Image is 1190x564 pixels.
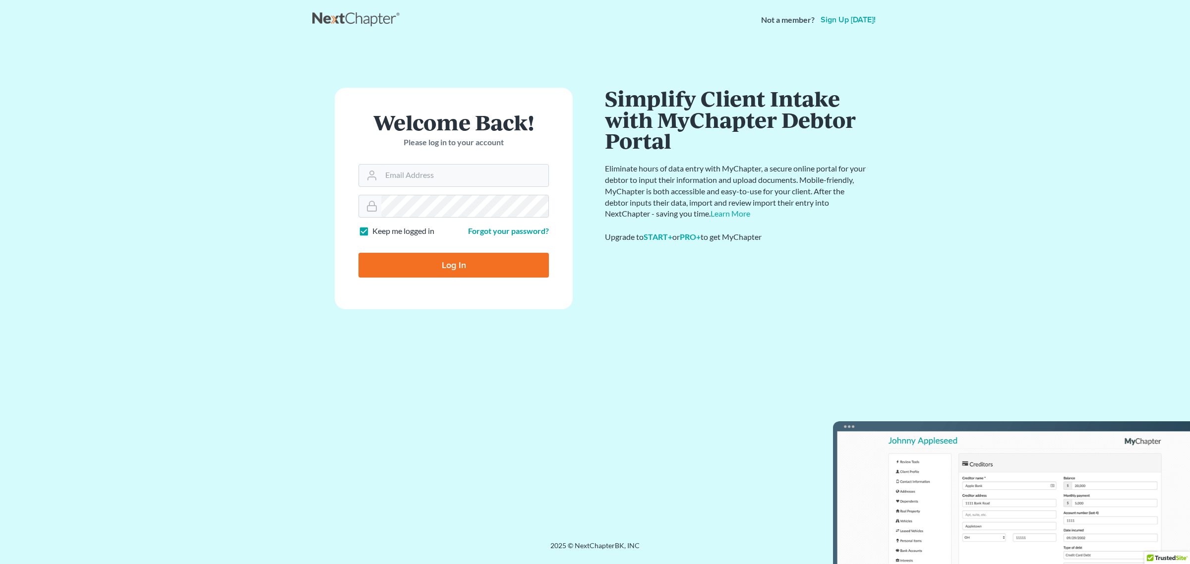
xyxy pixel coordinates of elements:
input: Email Address [381,165,548,186]
div: Upgrade to or to get MyChapter [605,231,868,243]
h1: Welcome Back! [358,112,549,133]
p: Please log in to your account [358,137,549,148]
input: Log In [358,253,549,278]
strong: Not a member? [761,14,815,26]
a: Sign up [DATE]! [819,16,878,24]
a: Forgot your password? [468,226,549,235]
div: 2025 © NextChapterBK, INC [312,541,878,559]
a: START+ [644,232,672,241]
h1: Simplify Client Intake with MyChapter Debtor Portal [605,88,868,151]
a: PRO+ [680,232,701,241]
p: Eliminate hours of data entry with MyChapter, a secure online portal for your debtor to input the... [605,163,868,220]
label: Keep me logged in [372,226,434,237]
a: Learn More [711,209,750,218]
